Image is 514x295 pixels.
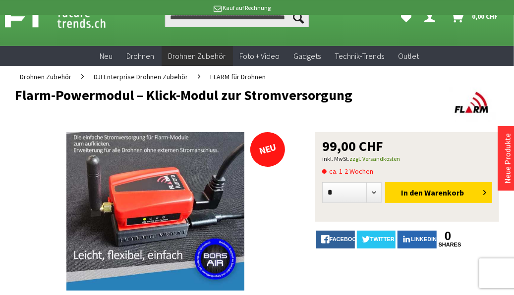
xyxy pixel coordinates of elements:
a: Foto + Video [233,46,287,66]
button: Suchen [288,7,309,27]
span: Drohnen [127,51,155,61]
span: Foto + Video [240,51,280,61]
a: 0 [439,231,457,242]
a: Technik-Trends [328,46,392,66]
span: FLARM für Drohnen [210,72,266,81]
span: Technik-Trends [335,51,385,61]
span: Neu [100,51,113,61]
a: LinkedIn [398,231,436,248]
a: Outlet [392,46,426,66]
a: facebook [316,231,355,248]
input: Produkt, Marke, Kategorie, EAN, Artikelnummer… [165,7,309,27]
a: Neue Produkte [503,133,513,184]
a: Warenkorb [447,7,503,27]
a: twitter [357,231,396,248]
button: In den Warenkorb [385,182,492,203]
a: Neu [93,46,120,66]
a: DJI Enterprise Drohnen Zubehör [89,66,193,88]
span: ca. 1-2 Wochen [322,165,373,177]
span: 0,00 CHF [472,8,498,24]
span: Warenkorb [424,188,464,197]
a: Drohnen [120,46,162,66]
p: inkl. MwSt. [322,153,492,165]
a: shares [439,242,457,248]
span: Gadgets [294,51,321,61]
a: zzgl. Versandkosten [349,155,400,162]
span: Drohnen Zubehör [20,72,71,81]
h1: Flarm-Powermodul – Klick-Modul zur Stromversorgung [15,88,402,102]
span: In den [401,188,423,197]
span: Drohnen Zubehör [169,51,226,61]
img: Flarm [445,88,499,122]
a: Meine Favoriten [396,7,416,27]
a: Gadgets [287,46,328,66]
span: 99,00 CHF [322,139,383,153]
span: facebook [330,236,360,242]
span: LinkedIn [411,236,437,242]
span: Outlet [399,51,419,61]
span: DJI Enterprise Drohnen Zubehör [94,72,188,81]
img: Shop Futuretrends - zur Startseite wechseln [5,5,127,30]
a: Dein Konto [420,7,443,27]
img: Flarm-Powermodul – Klick-Modul zur Stromversorgung [66,132,244,291]
a: Drohnen Zubehör [15,66,76,88]
a: FLARM für Drohnen [205,66,271,88]
span: twitter [370,236,395,242]
a: Drohnen Zubehör [162,46,233,66]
